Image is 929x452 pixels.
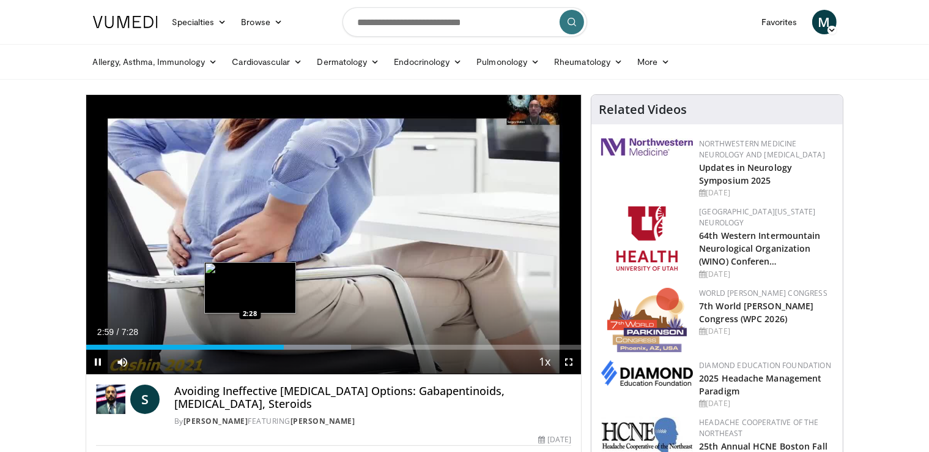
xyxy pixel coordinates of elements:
input: Search topics, interventions [342,7,587,37]
a: Updates in Neurology Symposium 2025 [699,162,792,186]
button: Mute [111,350,135,374]
h4: Avoiding Ineffective [MEDICAL_DATA] Options: Gabapentinoids, [MEDICAL_DATA], Steroids [174,385,571,411]
video-js: Video Player [86,95,582,375]
div: [DATE] [699,269,833,280]
div: By FEATURING [174,416,571,427]
a: Dermatology [310,50,387,74]
span: / [117,327,119,337]
div: [DATE] [699,187,833,198]
div: Progress Bar [86,345,582,350]
button: Fullscreen [557,350,581,374]
button: Pause [86,350,111,374]
a: S [130,385,160,414]
h4: Related Videos [599,102,687,117]
a: Headache Cooperative of the Northeast [699,417,819,439]
span: 2:59 [97,327,114,337]
a: More [630,50,677,74]
a: Favorites [754,10,805,34]
a: 7th World [PERSON_NAME] Congress (WPC 2026) [699,300,813,325]
a: Allergy, Asthma, Immunology [86,50,225,74]
img: Dr. Sergey Motov [96,385,125,414]
a: Cardiovascular [224,50,309,74]
a: M [812,10,837,34]
div: [DATE] [699,326,833,337]
span: 7:28 [122,327,138,337]
div: [DATE] [538,434,571,445]
div: [DATE] [699,398,833,409]
a: Rheumatology [547,50,630,74]
a: Specialties [165,10,234,34]
img: d0406666-9e5f-4b94-941b-f1257ac5ccaf.png.150x105_q85_autocrop_double_scale_upscale_version-0.2.png [601,360,693,386]
a: Endocrinology [387,50,469,74]
img: VuMedi Logo [93,16,158,28]
a: Northwestern Medicine Neurology and [MEDICAL_DATA] [699,138,825,160]
a: Diamond Education Foundation [699,360,831,371]
img: f6362829-b0a3-407d-a044-59546adfd345.png.150x105_q85_autocrop_double_scale_upscale_version-0.2.png [616,206,678,271]
a: 2025 Headache Management Paradigm [699,372,821,397]
img: 2a462fb6-9365-492a-ac79-3166a6f924d8.png.150x105_q85_autocrop_double_scale_upscale_version-0.2.jpg [601,138,693,156]
button: Playback Rate [532,350,557,374]
a: [PERSON_NAME] [183,416,248,426]
a: [PERSON_NAME] [291,416,355,426]
a: World [PERSON_NAME] Congress [699,288,827,298]
img: image.jpeg [204,262,296,314]
img: 16fe1da8-a9a0-4f15-bd45-1dd1acf19c34.png.150x105_q85_autocrop_double_scale_upscale_version-0.2.png [607,288,687,352]
a: [GEOGRAPHIC_DATA][US_STATE] Neurology [699,206,816,228]
a: 64th Western Intermountain Neurological Organization (WINO) Conferen… [699,230,821,267]
a: Pulmonology [469,50,547,74]
a: Browse [234,10,290,34]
